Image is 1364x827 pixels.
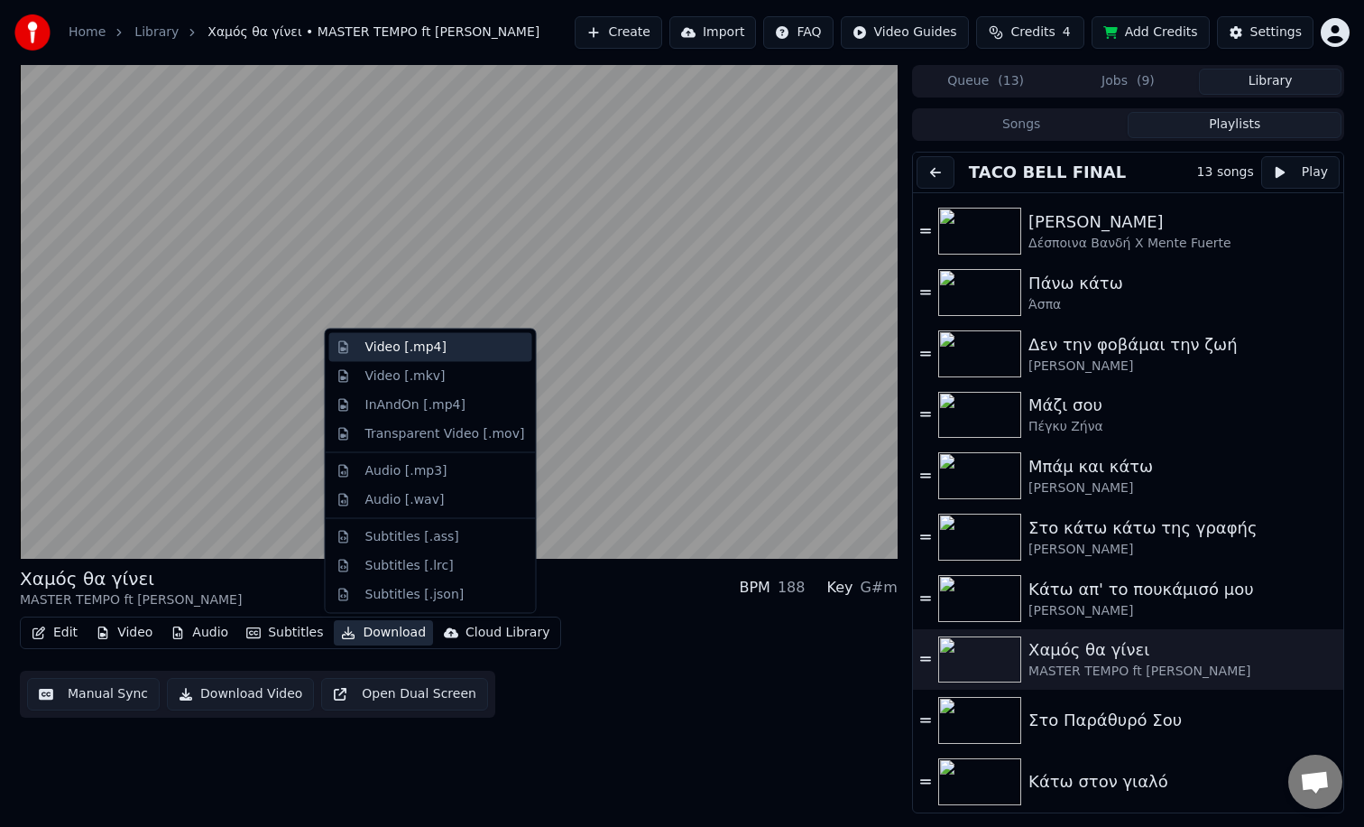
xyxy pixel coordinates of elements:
[575,16,662,49] button: Create
[1197,163,1254,181] div: 13 songs
[207,23,539,42] span: Χαμός θα γίνει • MASTER TEMPO ft [PERSON_NAME]
[1028,209,1336,235] div: [PERSON_NAME]
[1010,23,1055,42] span: Credits
[1028,271,1336,296] div: Πάνω κάτω
[1028,637,1336,663] div: Χαμός θα γίνει
[915,112,1129,138] button: Songs
[841,16,969,49] button: Video Guides
[1028,454,1336,479] div: Μπάμ και κάτω
[860,577,897,599] div: G#m
[1261,156,1340,189] button: Play
[334,620,433,646] button: Download
[1250,23,1302,42] div: Settings
[1063,23,1071,42] span: 4
[1028,541,1336,559] div: [PERSON_NAME]
[20,591,242,609] div: MASTER TEMPO ft [PERSON_NAME]
[1028,296,1336,314] div: Άσπα
[1057,69,1200,95] button: Jobs
[1028,332,1336,358] div: Δεν την φοβάμαι την ζωή
[365,556,454,574] div: Subtitles [.lrc]
[163,620,235,646] button: Audio
[976,16,1084,49] button: Credits4
[27,678,160,711] button: Manual Sync
[826,577,852,599] div: Key
[1028,235,1336,253] div: Δέσποινα Βανδή Χ Mente Fuerte
[1199,69,1341,95] button: Library
[1028,479,1336,497] div: [PERSON_NAME]
[915,69,1057,95] button: Queue
[365,490,445,508] div: Audio [.wav]
[1137,72,1155,90] span: ( 9 )
[134,23,179,42] a: Library
[365,461,447,479] div: Audio [.mp3]
[365,585,465,603] div: Subtitles [.json]
[778,577,806,599] div: 188
[69,23,106,42] a: Home
[69,23,539,42] nav: breadcrumb
[1128,112,1341,138] button: Playlists
[465,624,549,642] div: Cloud Library
[88,620,160,646] button: Video
[1028,602,1336,620] div: [PERSON_NAME]
[239,620,330,646] button: Subtitles
[962,160,1133,185] button: TACO BELL FINAL
[167,678,314,711] button: Download Video
[365,367,446,385] div: Video [.mkv]
[1028,516,1336,541] div: Στο κάτω κάτω της γραφής
[1028,418,1336,436] div: Πέγκυ Ζήνα
[739,577,770,599] div: BPM
[24,620,85,646] button: Edit
[1028,393,1336,418] div: Μάζι σου
[763,16,833,49] button: FAQ
[998,72,1024,90] span: ( 13 )
[1288,755,1342,809] a: Open chat
[365,424,525,442] div: Transparent Video [.mov]
[1028,708,1336,733] div: Στο Παράθυρό Σου
[1028,663,1336,681] div: MASTER TEMPO ft [PERSON_NAME]
[669,16,756,49] button: Import
[1092,16,1210,49] button: Add Credits
[365,339,447,357] div: Video [.mp4]
[1028,358,1336,376] div: [PERSON_NAME]
[1217,16,1313,49] button: Settings
[1028,577,1336,602] div: Κάτω απ' το πουκάμισό μου
[20,566,242,591] div: Χαμός θα γίνει
[365,527,459,545] div: Subtitles [.ass]
[1028,769,1336,794] div: Κάτω στον γιαλό
[365,395,466,413] div: InAndOn [.mp4]
[14,14,51,51] img: youka
[321,678,488,711] button: Open Dual Screen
